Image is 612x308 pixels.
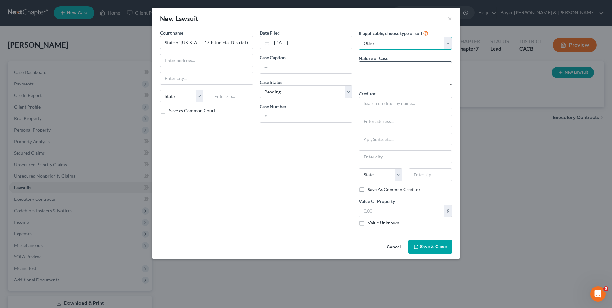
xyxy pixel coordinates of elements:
span: Creditor [359,91,376,96]
input: -- [260,61,352,73]
input: Enter city... [359,151,452,163]
span: Case Status [260,79,282,85]
input: 0.00 [359,205,444,217]
span: Lawsuit [175,15,198,22]
div: $ [444,205,452,217]
label: Value Unknown [368,220,399,226]
span: Court name [160,30,183,36]
input: Enter zip... [409,168,452,181]
label: Case Caption [260,54,286,61]
input: Enter address... [160,54,253,67]
input: Enter address... [359,115,452,127]
button: Save & Close [408,240,452,254]
label: Date Filed [260,29,280,36]
span: 5 [603,286,608,291]
input: MM/DD/YYYY [272,36,352,49]
label: Value Of Property [359,198,395,205]
input: Apt, Suite, etc... [359,133,452,145]
span: Save & Close [420,244,447,249]
input: # [260,110,352,122]
label: If applicable, choose type of suit [359,30,422,36]
input: Enter zip... [210,90,253,102]
label: Save As Common Creditor [368,186,421,193]
label: Case Number [260,103,286,110]
label: Save as Common Court [169,108,215,114]
button: × [447,15,452,22]
button: Cancel [382,241,406,254]
span: New [160,15,174,22]
iframe: Intercom live chat [590,286,606,302]
input: Search creditor by name... [359,97,452,110]
input: Search court by name... [160,36,253,49]
input: Enter city... [160,72,253,85]
label: Nature of Case [359,55,388,61]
